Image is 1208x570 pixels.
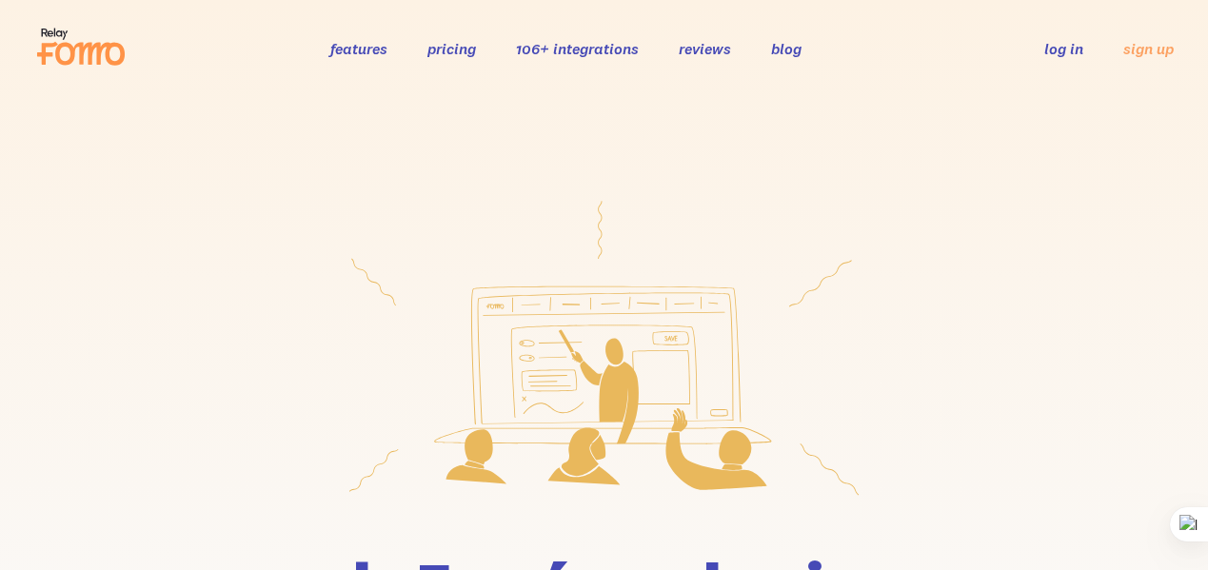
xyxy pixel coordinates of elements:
[516,39,639,58] a: 106+ integrations
[330,39,387,58] a: features
[1044,39,1083,58] a: log in
[311,166,897,531] img: class_of_fomo-732c453f0fcc13f8a49c40101ce27bc7ba74c32f27da59a7234afbb53fc7e1ad.svg
[1123,39,1174,59] a: sign up
[771,39,802,58] a: blog
[679,39,731,58] a: reviews
[427,39,476,58] a: pricing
